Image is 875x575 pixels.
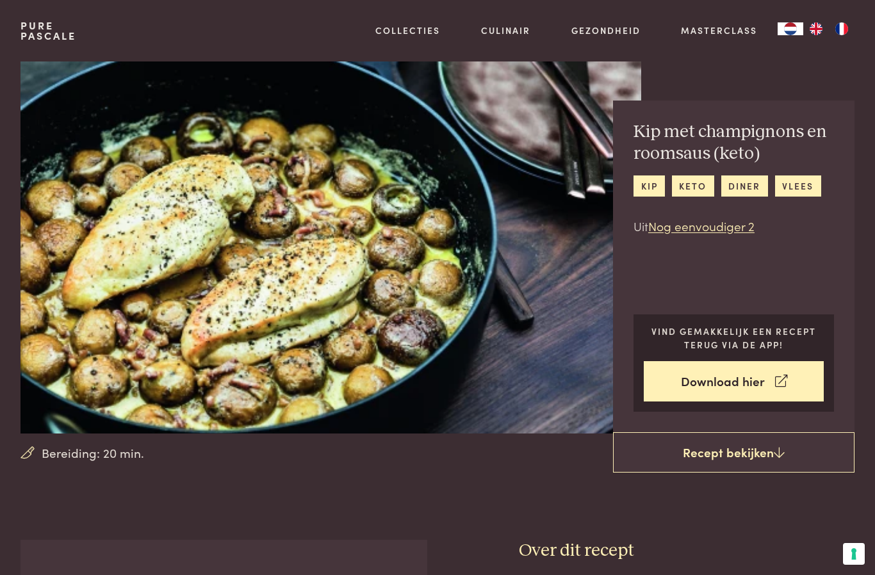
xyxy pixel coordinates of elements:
a: diner [721,175,768,197]
h3: Over dit recept [519,540,855,562]
a: Download hier [644,361,824,401]
a: Culinair [481,24,530,37]
a: Gezondheid [571,24,641,37]
a: NL [778,22,803,35]
p: Uit [634,217,834,236]
h2: Kip met champignons en roomsaus (keto) [634,121,834,165]
ul: Language list [803,22,855,35]
a: EN [803,22,829,35]
p: Vind gemakkelijk een recept terug via de app! [644,325,824,351]
a: Collecties [375,24,440,37]
a: PurePascale [20,20,76,41]
div: Language [778,22,803,35]
img: Kip met champignons en roomsaus (keto) [20,61,641,433]
a: vlees [775,175,821,197]
aside: Language selected: Nederlands [778,22,855,35]
a: FR [829,22,855,35]
span: Bereiding: 20 min. [42,444,144,462]
a: kip [634,175,665,197]
a: Nog eenvoudiger 2 [648,217,755,234]
button: Uw voorkeuren voor toestemming voor trackingtechnologieën [843,543,865,565]
a: Recept bekijken [613,432,855,473]
a: Masterclass [681,24,757,37]
a: keto [672,175,714,197]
